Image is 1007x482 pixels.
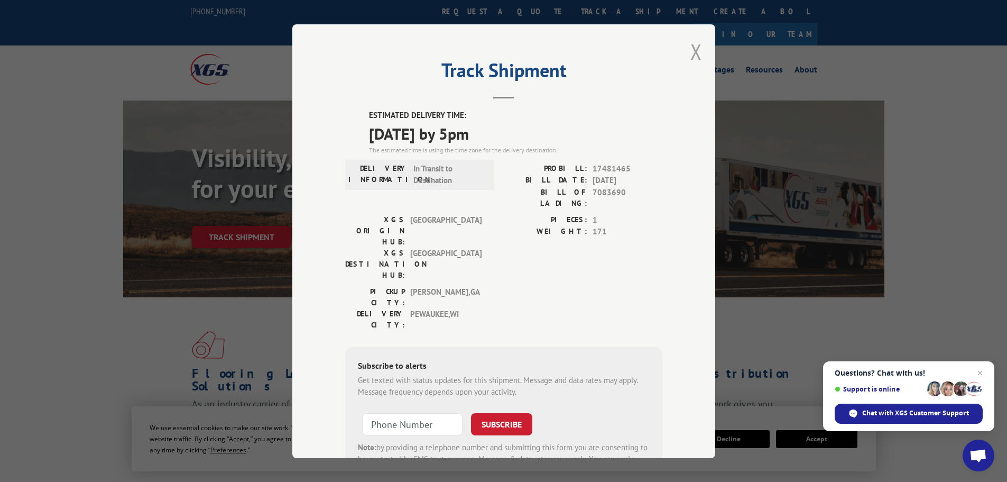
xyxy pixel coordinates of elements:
span: Questions? Chat with us! [835,369,983,377]
label: XGS DESTINATION HUB: [345,247,405,280]
span: In Transit to Destination [413,162,485,186]
div: Open chat [963,440,994,471]
span: [GEOGRAPHIC_DATA] [410,214,482,247]
span: 1 [593,214,662,226]
label: PIECES: [504,214,587,226]
div: Chat with XGS Customer Support [835,404,983,424]
label: ESTIMATED DELIVERY TIME: [369,110,662,122]
div: Get texted with status updates for this shipment. Message and data rates may apply. Message frequ... [358,374,650,398]
div: Subscribe to alerts [358,359,650,374]
span: 171 [593,226,662,238]
span: [DATE] [593,175,662,187]
span: Chat with XGS Customer Support [862,408,969,418]
span: [GEOGRAPHIC_DATA] [410,247,482,280]
label: BILL OF LADING: [504,186,587,208]
label: XGS ORIGIN HUB: [345,214,405,247]
div: by providing a telephone number and submitting this form you are consenting to be contacted by SM... [358,441,650,477]
span: Close chat [974,367,986,379]
label: BILL DATE: [504,175,587,187]
span: [PERSON_NAME] , GA [410,286,482,308]
strong: Note: [358,442,376,452]
span: Support is online [835,385,923,393]
label: DELIVERY INFORMATION: [348,162,408,186]
span: [DATE] by 5pm [369,121,662,145]
span: 7083690 [593,186,662,208]
label: WEIGHT: [504,226,587,238]
button: SUBSCRIBE [471,413,532,435]
span: PEWAUKEE , WI [410,308,482,330]
div: The estimated time is using the time zone for the delivery destination. [369,145,662,154]
h2: Track Shipment [345,63,662,83]
span: 17481465 [593,162,662,175]
label: PROBILL: [504,162,587,175]
label: PICKUP CITY: [345,286,405,308]
button: Close modal [690,38,702,66]
input: Phone Number [362,413,463,435]
label: DELIVERY CITY: [345,308,405,330]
